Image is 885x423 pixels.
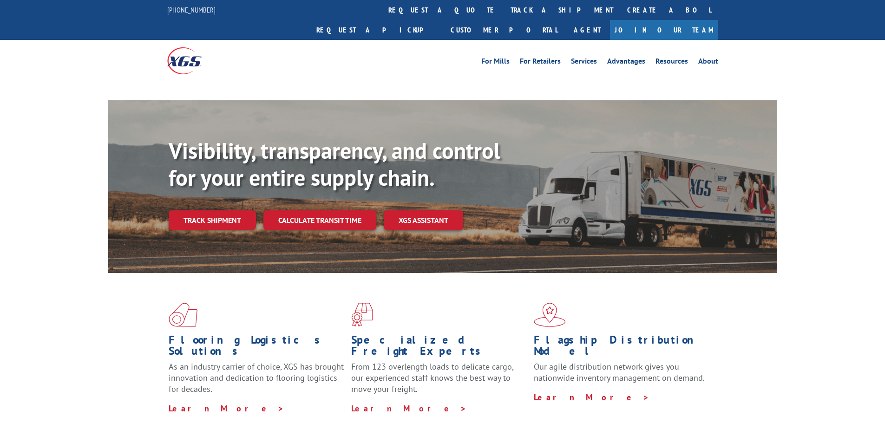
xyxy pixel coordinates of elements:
[309,20,444,40] a: Request a pickup
[169,136,500,192] b: Visibility, transparency, and control for your entire supply chain.
[263,210,376,230] a: Calculate transit time
[698,58,718,68] a: About
[351,361,527,403] p: From 123 overlength loads to delicate cargo, our experienced staff knows the best way to move you...
[534,361,705,383] span: Our agile distribution network gives you nationwide inventory management on demand.
[384,210,463,230] a: XGS ASSISTANT
[607,58,645,68] a: Advantages
[169,403,284,414] a: Learn More >
[534,303,566,327] img: xgs-icon-flagship-distribution-model-red
[534,334,709,361] h1: Flagship Distribution Model
[167,5,216,14] a: [PHONE_NUMBER]
[351,403,467,414] a: Learn More >
[610,20,718,40] a: Join Our Team
[571,58,597,68] a: Services
[656,58,688,68] a: Resources
[169,334,344,361] h1: Flooring Logistics Solutions
[520,58,561,68] a: For Retailers
[481,58,510,68] a: For Mills
[169,210,256,230] a: Track shipment
[351,303,373,327] img: xgs-icon-focused-on-flooring-red
[564,20,610,40] a: Agent
[169,303,197,327] img: xgs-icon-total-supply-chain-intelligence-red
[351,334,527,361] h1: Specialized Freight Experts
[534,392,649,403] a: Learn More >
[444,20,564,40] a: Customer Portal
[169,361,344,394] span: As an industry carrier of choice, XGS has brought innovation and dedication to flooring logistics...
